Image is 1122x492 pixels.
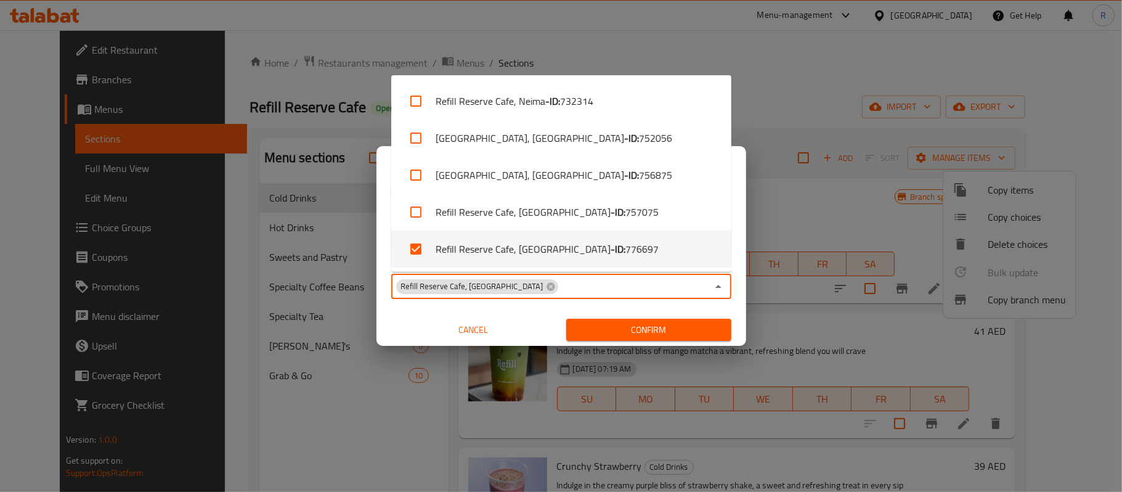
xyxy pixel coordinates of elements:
[576,322,722,338] span: Confirm
[391,83,731,120] li: Refill Reserve Cafe, Neima
[391,231,731,268] li: Refill Reserve Cafe, [GEOGRAPHIC_DATA]
[566,319,731,342] button: Confirm
[396,281,548,292] span: Refill Reserve Cafe, [GEOGRAPHIC_DATA]
[391,319,556,342] button: Cancel
[624,131,639,146] b: - ID:
[545,94,560,109] b: - ID:
[560,94,593,109] span: 732314
[396,322,551,338] span: Cancel
[391,157,731,194] li: [GEOGRAPHIC_DATA], [GEOGRAPHIC_DATA]
[624,168,639,182] b: - ID:
[396,279,558,294] div: Refill Reserve Cafe, [GEOGRAPHIC_DATA]
[391,120,731,157] li: [GEOGRAPHIC_DATA], [GEOGRAPHIC_DATA]
[391,194,731,231] li: Refill Reserve Cafe, [GEOGRAPHIC_DATA]
[639,131,672,146] span: 752056
[611,205,625,219] b: - ID:
[625,205,659,219] span: 757075
[710,278,727,295] button: Close
[625,242,659,256] span: 776697
[639,168,672,182] span: 756875
[611,242,625,256] b: - ID:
